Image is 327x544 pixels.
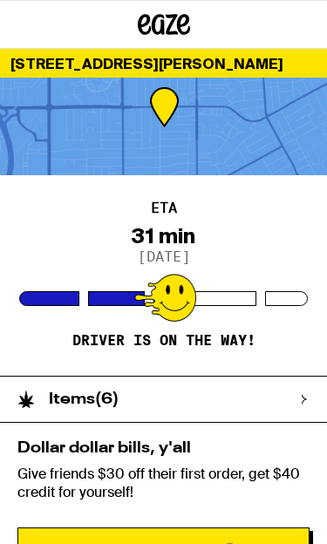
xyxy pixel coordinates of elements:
[12,13,144,30] span: Hi. Need any help?
[72,332,255,350] p: Driver is on the way!
[138,248,190,265] p: [DATE]
[151,201,177,215] h2: ETA
[49,391,119,407] h2: Items ( 6 )
[17,465,310,501] p: Give friends $30 off their first order, get $40 credit for yourself!
[132,224,195,248] div: 31 min
[17,440,310,456] h2: Dollar dollar bills, y'all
